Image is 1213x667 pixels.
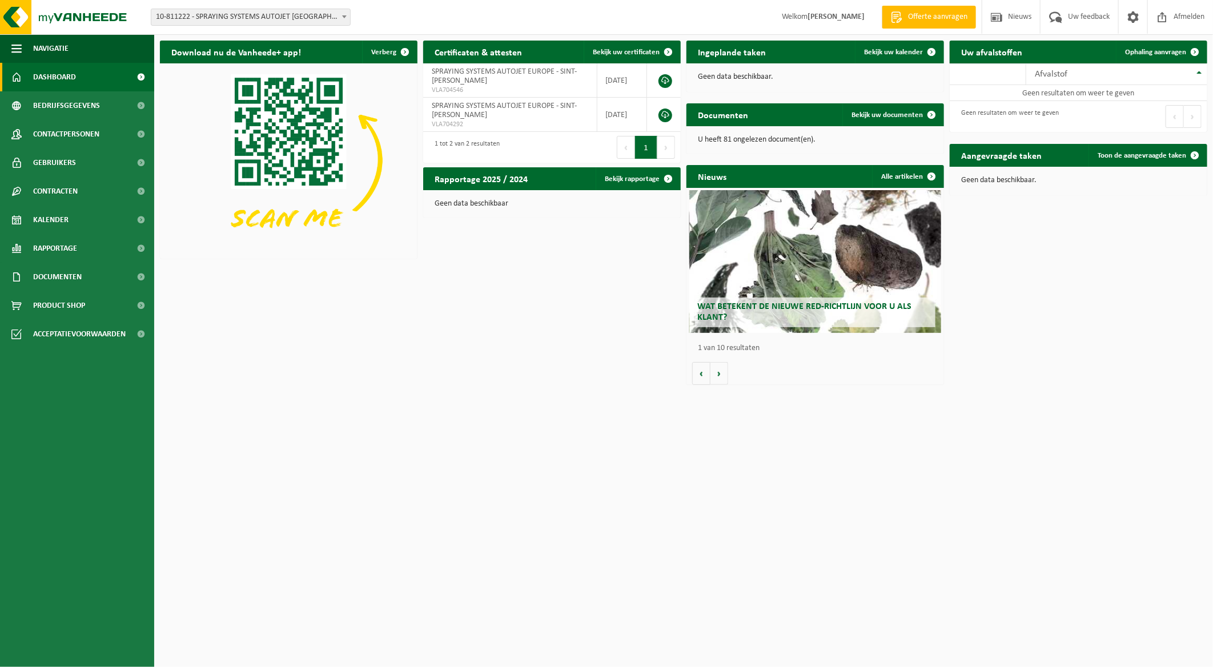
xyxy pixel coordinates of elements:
span: Rapportage [33,234,77,263]
span: SPRAYING SYSTEMS AUTOJET EUROPE - SINT-[PERSON_NAME] [432,67,577,85]
span: Bekijk uw documenten [851,111,923,119]
a: Toon de aangevraagde taken [1089,144,1206,167]
a: Bekijk uw documenten [842,103,943,126]
span: Ophaling aanvragen [1125,49,1186,56]
button: 1 [635,136,657,159]
td: [DATE] [597,98,647,132]
span: Toon de aangevraagde taken [1098,152,1186,159]
button: Volgende [710,362,728,385]
a: Bekijk uw kalender [855,41,943,63]
span: Contracten [33,177,78,206]
button: Previous [617,136,635,159]
h2: Uw afvalstoffen [950,41,1034,63]
p: Geen data beschikbaar [435,200,669,208]
span: Documenten [33,263,82,291]
span: Bedrijfsgegevens [33,91,100,120]
h2: Ingeplande taken [686,41,777,63]
div: 1 tot 2 van 2 resultaten [429,135,500,160]
button: Next [657,136,675,159]
span: Gebruikers [33,148,76,177]
span: Bekijk uw certificaten [593,49,660,56]
span: Kalender [33,206,69,234]
h2: Nieuws [686,165,738,187]
a: Ophaling aanvragen [1116,41,1206,63]
button: Previous [1166,105,1184,128]
a: Alle artikelen [872,165,943,188]
span: VLA704546 [432,86,588,95]
div: Geen resultaten om weer te geven [955,104,1059,129]
a: Wat betekent de nieuwe RED-richtlijn voor u als klant? [689,190,942,333]
a: Bekijk rapportage [596,167,680,190]
button: Vorige [692,362,710,385]
span: Acceptatievoorwaarden [33,320,126,348]
button: Verberg [362,41,416,63]
a: Offerte aanvragen [882,6,976,29]
img: Download de VHEPlus App [160,63,417,256]
span: Wat betekent de nieuwe RED-richtlijn voor u als klant? [698,302,912,322]
p: 1 van 10 resultaten [698,344,938,352]
span: Bekijk uw kalender [864,49,923,56]
a: Bekijk uw certificaten [584,41,680,63]
span: Afvalstof [1035,70,1067,79]
span: Contactpersonen [33,120,99,148]
h2: Rapportage 2025 / 2024 [423,167,539,190]
p: Geen data beschikbaar. [961,176,1196,184]
h2: Aangevraagde taken [950,144,1053,166]
span: Product Shop [33,291,85,320]
td: [DATE] [597,63,647,98]
span: 10-811222 - SPRAYING SYSTEMS AUTOJET EUROPE [151,9,350,25]
span: Offerte aanvragen [905,11,970,23]
h2: Certificaten & attesten [423,41,533,63]
span: VLA704292 [432,120,588,129]
span: SPRAYING SYSTEMS AUTOJET EUROPE - SINT-[PERSON_NAME] [432,102,577,119]
h2: Documenten [686,103,760,126]
p: Geen data beschikbaar. [698,73,933,81]
h2: Download nu de Vanheede+ app! [160,41,312,63]
span: Dashboard [33,63,76,91]
span: Verberg [371,49,396,56]
strong: [PERSON_NAME] [808,13,865,21]
button: Next [1184,105,1202,128]
p: U heeft 81 ongelezen document(en). [698,136,933,144]
span: Navigatie [33,34,69,63]
span: 10-811222 - SPRAYING SYSTEMS AUTOJET EUROPE [151,9,351,26]
td: Geen resultaten om weer te geven [950,85,1207,101]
